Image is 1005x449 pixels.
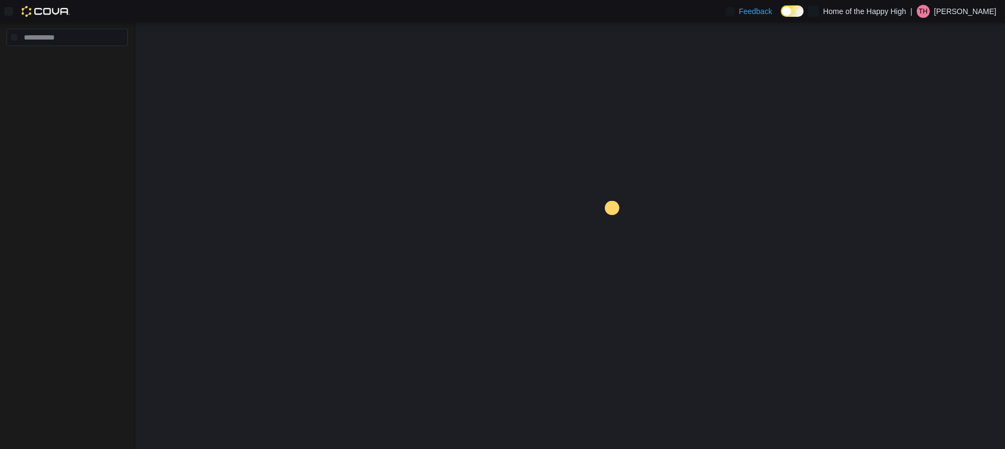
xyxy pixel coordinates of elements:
[570,193,651,274] img: cova-loader
[6,48,128,74] nav: Complex example
[934,5,996,18] p: [PERSON_NAME]
[781,5,804,17] input: Dark Mode
[917,5,930,18] div: Trevor Hewko
[721,1,776,22] a: Feedback
[910,5,912,18] p: |
[823,5,906,18] p: Home of the Happy High
[919,5,928,18] span: TH
[22,6,70,17] img: Cova
[739,6,772,17] span: Feedback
